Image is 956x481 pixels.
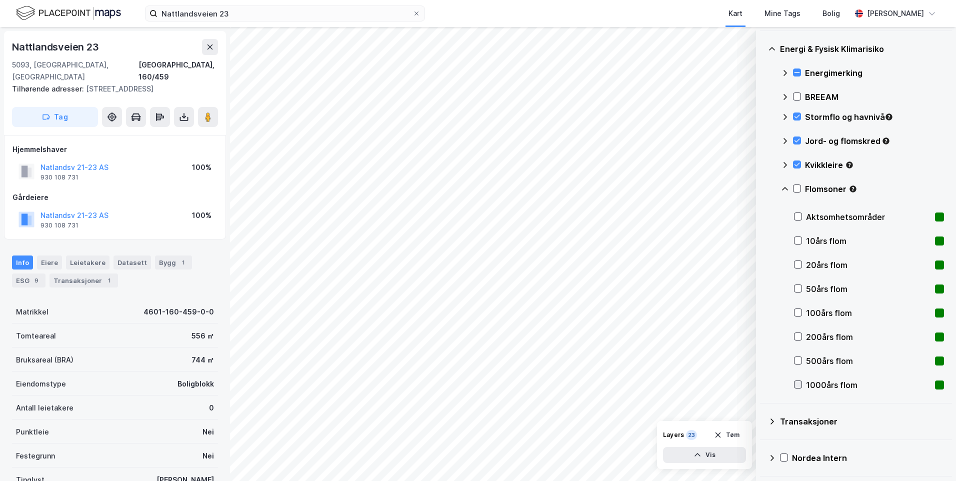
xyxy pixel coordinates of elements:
[686,430,697,440] div: 23
[12,273,45,287] div: ESG
[822,7,840,19] div: Bolig
[138,59,218,83] div: [GEOGRAPHIC_DATA], 160/459
[16,354,73,366] div: Bruksareal (BRA)
[806,379,931,391] div: 1000års flom
[805,135,944,147] div: Jord- og flomskred
[12,143,217,155] div: Hjemmelshaver
[192,209,211,221] div: 100%
[16,378,66,390] div: Eiendomstype
[12,59,138,83] div: 5093, [GEOGRAPHIC_DATA], [GEOGRAPHIC_DATA]
[805,183,944,195] div: Flomsoner
[16,4,121,22] img: logo.f888ab2527a4732fd821a326f86c7f29.svg
[40,173,78,181] div: 930 108 731
[192,161,211,173] div: 100%
[40,221,78,229] div: 930 108 731
[806,331,931,343] div: 200års flom
[805,91,944,103] div: BREEAM
[31,275,41,285] div: 9
[867,7,924,19] div: [PERSON_NAME]
[12,191,217,203] div: Gårdeiere
[805,67,944,79] div: Energimerking
[49,273,118,287] div: Transaksjoner
[104,275,114,285] div: 1
[806,235,931,247] div: 10års flom
[157,6,412,21] input: Søk på adresse, matrikkel, gårdeiere, leietakere eller personer
[143,306,214,318] div: 4601-160-459-0-0
[663,447,746,463] button: Vis
[663,431,684,439] div: Layers
[16,450,55,462] div: Festegrunn
[764,7,800,19] div: Mine Tags
[209,402,214,414] div: 0
[707,427,746,443] button: Tøm
[202,450,214,462] div: Nei
[191,354,214,366] div: 744 ㎡
[12,39,101,55] div: Nattlandsveien 23
[113,255,151,269] div: Datasett
[805,159,944,171] div: Kvikkleire
[805,111,944,123] div: Stormflo og havnivå
[37,255,62,269] div: Eiere
[177,378,214,390] div: Boligblokk
[884,112,893,121] div: Tooltip anchor
[16,330,56,342] div: Tomteareal
[155,255,192,269] div: Bygg
[806,259,931,271] div: 20års flom
[806,355,931,367] div: 500års flom
[202,426,214,438] div: Nei
[12,83,210,95] div: [STREET_ADDRESS]
[16,426,49,438] div: Punktleie
[191,330,214,342] div: 556 ㎡
[178,257,188,267] div: 1
[906,433,956,481] iframe: Chat Widget
[728,7,742,19] div: Kart
[848,184,857,193] div: Tooltip anchor
[806,211,931,223] div: Aktsomhetsområder
[780,415,944,427] div: Transaksjoner
[780,43,944,55] div: Energi & Fysisk Klimarisiko
[881,136,890,145] div: Tooltip anchor
[16,402,73,414] div: Antall leietakere
[66,255,109,269] div: Leietakere
[16,306,48,318] div: Matrikkel
[12,255,33,269] div: Info
[806,283,931,295] div: 50års flom
[806,307,931,319] div: 100års flom
[845,160,854,169] div: Tooltip anchor
[12,84,86,93] span: Tilhørende adresser:
[12,107,98,127] button: Tag
[792,452,944,464] div: Nordea Intern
